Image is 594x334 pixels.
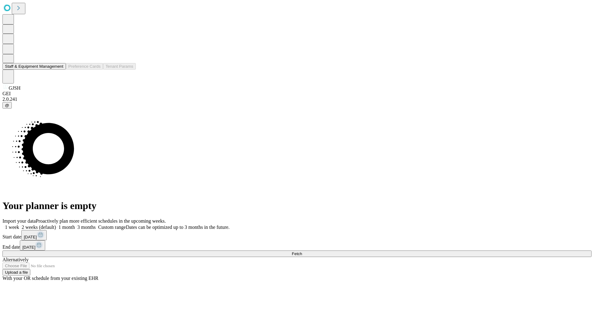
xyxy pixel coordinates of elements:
span: With your OR schedule from your existing EHR [2,276,98,281]
span: 3 months [77,225,96,230]
span: 1 month [58,225,75,230]
span: @ [5,103,9,108]
button: [DATE] [20,240,45,250]
span: Custom range [98,225,126,230]
span: Import your data [2,218,36,224]
button: Preference Cards [66,63,103,70]
span: [DATE] [24,235,37,239]
div: GEI [2,91,592,96]
span: 1 week [5,225,19,230]
span: 2 weeks (default) [22,225,56,230]
button: Staff & Equipment Management [2,63,66,70]
button: [DATE] [21,230,47,240]
div: 2.0.241 [2,96,592,102]
span: Proactively plan more efficient schedules in the upcoming weeks. [36,218,166,224]
button: Tenant Params [103,63,136,70]
button: Upload a file [2,269,30,276]
span: Dates can be optimized up to 3 months in the future. [126,225,230,230]
span: Alternatively [2,257,28,262]
div: Start date [2,230,592,240]
button: @ [2,102,12,109]
h1: Your planner is empty [2,200,592,212]
span: [DATE] [22,245,35,250]
span: GJSH [9,85,20,91]
button: Fetch [2,250,592,257]
span: Fetch [292,251,302,256]
div: End date [2,240,592,250]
